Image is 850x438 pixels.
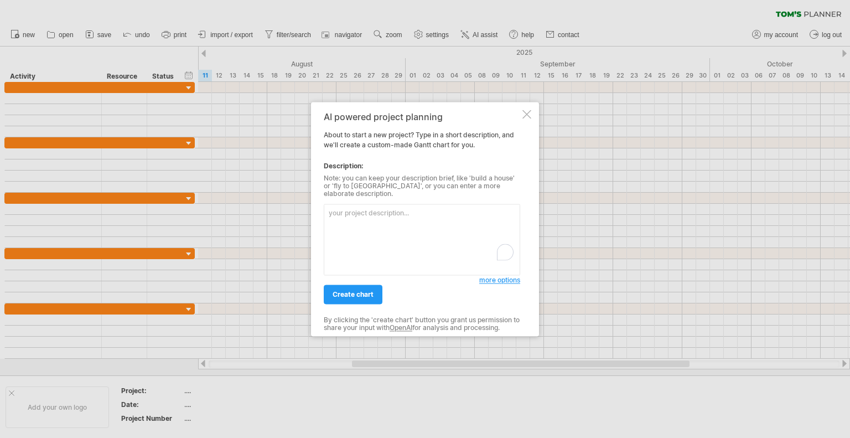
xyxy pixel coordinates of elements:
[479,276,520,284] span: more options
[324,316,520,332] div: By clicking the 'create chart' button you grant us permission to share your input with for analys...
[324,204,520,275] textarea: To enrich screen reader interactions, please activate Accessibility in Grammarly extension settings
[324,161,520,171] div: Description:
[324,112,520,326] div: About to start a new project? Type in a short description, and we'll create a custom-made Gantt c...
[324,285,382,304] a: create chart
[390,324,412,332] a: OpenAI
[479,275,520,285] a: more options
[324,112,520,122] div: AI powered project planning
[324,174,520,198] div: Note: you can keep your description brief, like 'build a house' or 'fly to [GEOGRAPHIC_DATA]', or...
[333,290,374,298] span: create chart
